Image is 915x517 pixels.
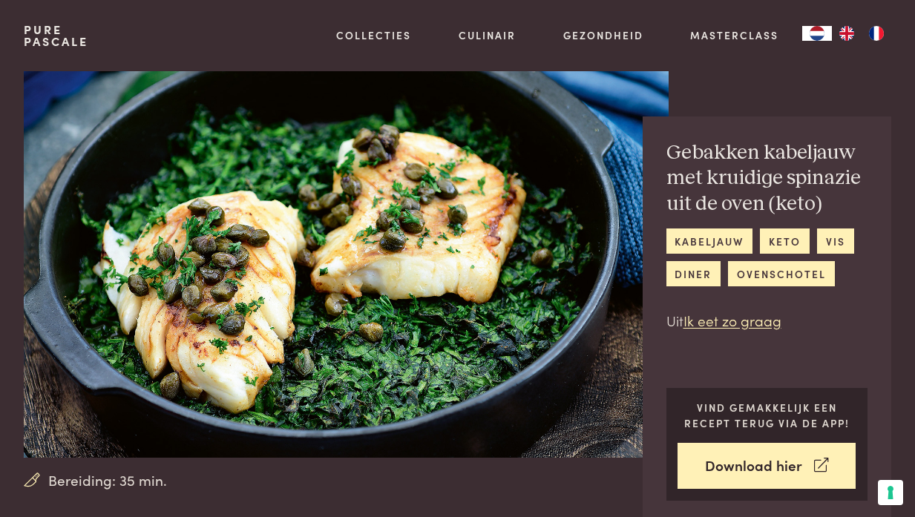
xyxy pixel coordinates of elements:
[832,26,891,41] ul: Language list
[817,228,853,253] a: vis
[802,26,832,41] div: Language
[862,26,891,41] a: FR
[48,470,167,491] span: Bereiding: 35 min.
[678,443,856,490] a: Download hier
[666,228,752,253] a: kabeljauw
[760,228,809,253] a: keto
[728,261,834,286] a: ovenschotel
[666,310,868,332] p: Uit
[802,26,891,41] aside: Language selected: Nederlands
[683,310,781,330] a: Ik eet zo graag
[666,140,868,217] h2: Gebakken kabeljauw met kruidige spinazie uit de oven (keto)
[666,261,721,286] a: diner
[802,26,832,41] a: NL
[24,24,88,47] a: PurePascale
[459,27,516,43] a: Culinair
[336,27,411,43] a: Collecties
[690,27,778,43] a: Masterclass
[678,400,856,430] p: Vind gemakkelijk een recept terug via de app!
[878,480,903,505] button: Uw voorkeuren voor toestemming voor trackingtechnologieën
[24,71,669,458] img: Gebakken kabeljauw met kruidige spinazie uit de oven (keto)
[563,27,643,43] a: Gezondheid
[832,26,862,41] a: EN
